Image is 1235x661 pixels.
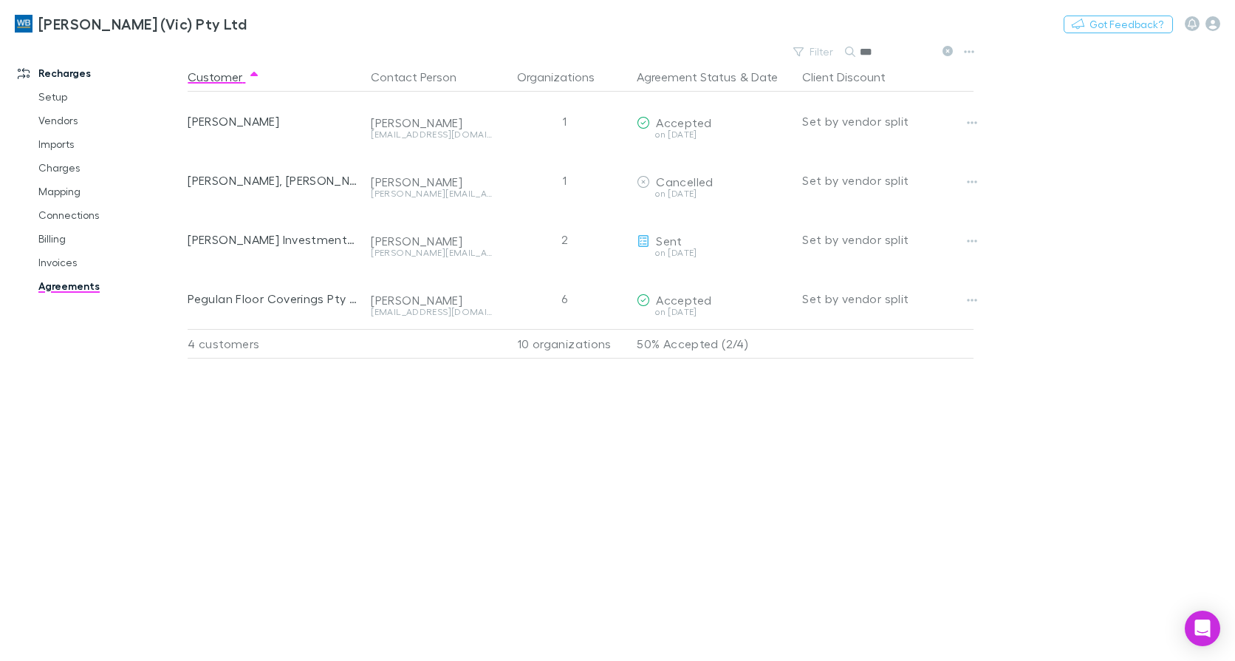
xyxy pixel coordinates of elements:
[656,234,682,248] span: Sent
[498,92,631,151] div: 1
[637,248,790,257] div: on [DATE]
[371,308,492,316] div: [EMAIL_ADDRESS][DOMAIN_NAME]
[802,62,903,92] button: Client Discount
[637,330,790,358] p: 50% Accepted (2/4)
[498,269,631,328] div: 6
[802,92,974,151] div: Set by vendor split
[637,308,790,316] div: on [DATE]
[24,227,196,251] a: Billing
[751,62,778,92] button: Date
[498,151,631,210] div: 1
[517,62,612,92] button: Organizations
[38,15,247,33] h3: [PERSON_NAME] (Vic) Pty Ltd
[656,174,713,189] span: Cancelled
[188,62,260,92] button: Customer
[3,61,196,85] a: Recharges
[1064,16,1173,33] button: Got Feedback?
[24,109,196,132] a: Vendors
[188,329,365,359] div: 4 customers
[188,269,359,328] div: Pegulan Floor Coverings Pty Ltd
[802,269,974,328] div: Set by vendor split
[371,248,492,257] div: [PERSON_NAME][EMAIL_ADDRESS][PERSON_NAME][DOMAIN_NAME]
[637,62,736,92] button: Agreement Status
[1185,611,1220,646] div: Open Intercom Messenger
[802,210,974,269] div: Set by vendor split
[498,210,631,269] div: 2
[371,174,492,189] div: [PERSON_NAME]
[637,62,790,92] div: &
[24,132,196,156] a: Imports
[188,92,359,151] div: [PERSON_NAME]
[498,329,631,359] div: 10 organizations
[802,151,974,210] div: Set by vendor split
[371,115,492,130] div: [PERSON_NAME]
[24,85,196,109] a: Setup
[371,62,474,92] button: Contact Person
[786,43,842,61] button: Filter
[15,15,32,33] img: William Buck (Vic) Pty Ltd's Logo
[656,293,711,307] span: Accepted
[637,189,790,198] div: on [DATE]
[24,180,196,203] a: Mapping
[371,234,492,248] div: [PERSON_NAME]
[637,130,790,139] div: on [DATE]
[24,156,196,180] a: Charges
[6,6,256,41] a: [PERSON_NAME] (Vic) Pty Ltd
[24,274,196,298] a: Agreements
[24,203,196,227] a: Connections
[371,130,492,139] div: [EMAIL_ADDRESS][DOMAIN_NAME]
[24,251,196,274] a: Invoices
[188,210,359,269] div: [PERSON_NAME] Investments Pty Ltd
[371,293,492,308] div: [PERSON_NAME]
[371,189,492,198] div: [PERSON_NAME][EMAIL_ADDRESS][PERSON_NAME][DOMAIN_NAME]
[656,115,711,129] span: Accepted
[188,151,359,210] div: [PERSON_NAME], [PERSON_NAME]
